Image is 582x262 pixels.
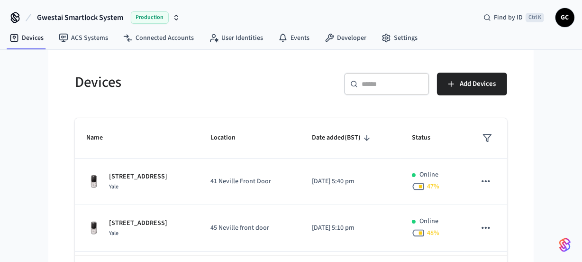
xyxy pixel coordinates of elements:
button: Add Devices [437,73,507,95]
span: Status [412,131,443,145]
span: GC [556,9,573,26]
span: Date added(BST) [312,131,373,145]
p: [STREET_ADDRESS] [109,172,167,182]
button: GC [555,8,574,27]
span: Gwestai Smartlock System [37,12,123,23]
span: Ctrl K [526,13,544,22]
a: ACS Systems [51,29,116,47]
p: 45 Neville front door [210,223,289,233]
a: Devices [2,29,51,47]
div: Find by IDCtrl K [476,9,552,26]
img: Yale Assure Touchscreen Wifi Smart Lock, Satin Nickel, Front [86,221,101,236]
a: User Identities [201,29,271,47]
p: Online [419,216,438,226]
p: [DATE] 5:10 pm [312,223,389,233]
p: [DATE] 5:40 pm [312,177,389,187]
h5: Devices [75,73,285,92]
span: Location [210,131,248,145]
p: Online [419,170,438,180]
p: [STREET_ADDRESS] [109,218,167,228]
a: Connected Accounts [116,29,201,47]
span: Find by ID [494,13,523,22]
span: Add Devices [460,78,496,90]
img: SeamLogoGradient.69752ec5.svg [559,237,571,253]
a: Settings [374,29,425,47]
span: 47 % [427,182,439,191]
span: 48 % [427,228,439,238]
img: Yale Assure Touchscreen Wifi Smart Lock, Satin Nickel, Front [86,174,101,189]
span: Yale [109,229,118,237]
span: Name [86,131,115,145]
span: Production [131,11,169,24]
span: Yale [109,183,118,191]
p: 41 Neville Front Door [210,177,289,187]
a: Events [271,29,317,47]
a: Developer [317,29,374,47]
